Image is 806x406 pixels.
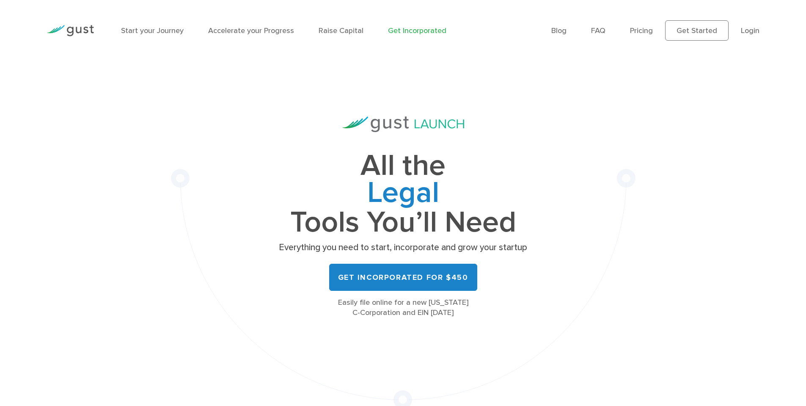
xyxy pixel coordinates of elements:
div: Easily file online for a new [US_STATE] C-Corporation and EIN [DATE] [276,298,530,318]
a: Get Started [665,20,729,41]
a: Start your Journey [121,26,184,35]
p: Everything you need to start, incorporate and grow your startup [276,242,530,254]
a: Get Incorporated for $450 [329,264,477,291]
img: Gust Logo [47,25,94,36]
a: Get Incorporated [388,26,446,35]
span: Legal [276,180,530,209]
a: Login [741,26,759,35]
a: Pricing [630,26,653,35]
h1: All the Tools You’ll Need [276,152,530,236]
a: Accelerate your Progress [208,26,294,35]
a: Raise Capital [319,26,363,35]
a: Blog [551,26,567,35]
a: FAQ [591,26,605,35]
img: Gust Launch Logo [342,116,464,132]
